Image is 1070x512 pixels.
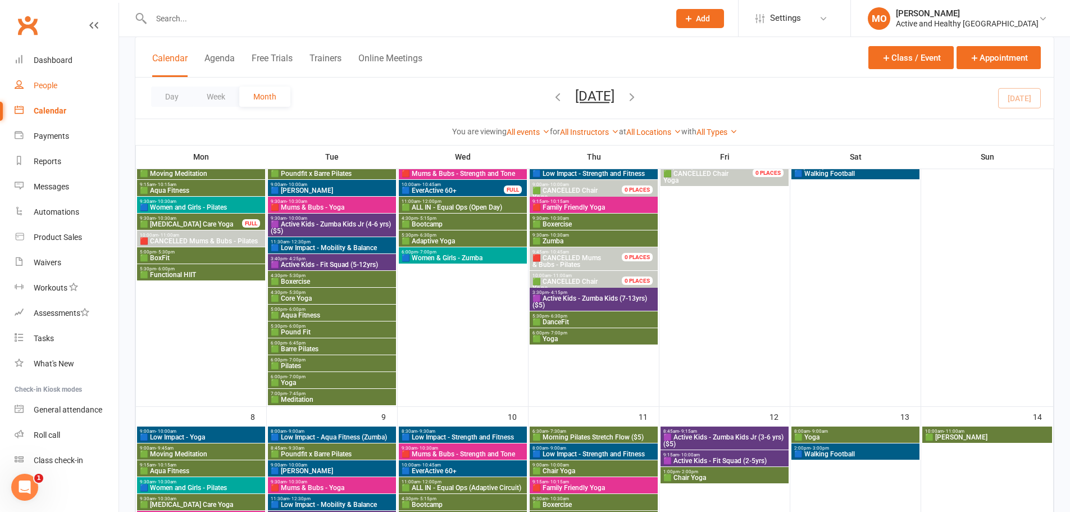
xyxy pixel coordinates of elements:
a: Assessments [15,301,119,326]
span: 5:30pm [401,233,525,238]
span: 4:30pm [401,496,525,501]
span: 🟦 Low Impact - Strength and Fitness [532,451,655,457]
span: 🟩 Poundfit x Barre Pilates [270,170,394,177]
div: Assessments [34,309,89,318]
div: FULL [242,219,260,228]
span: 9:15am [663,452,786,457]
a: Messages [15,174,119,200]
span: - 10:30am [548,233,569,238]
span: 🟩 Adaptive Yoga [401,238,525,244]
span: 🟦 EverActive 60+ [401,187,504,194]
span: - 12:00pm [420,479,441,484]
div: 8 [251,407,266,425]
th: Fri [659,145,790,169]
span: 🟪 Active Kids - Zumba Kids Jr (4-6 yrs) ($5) [270,221,394,234]
span: 9:15am [532,199,655,204]
span: 🟩 Pound Fit [270,329,394,336]
span: - 9:00am [810,429,828,434]
span: - 4:15pm [549,290,567,295]
span: 9:00am [139,429,263,434]
span: 🟪 Active Kids - Zumba Kids Jr (3-6 yrs) ($5) [663,434,786,447]
th: Mon [136,145,267,169]
span: 8:45am [663,429,786,434]
div: 9 [381,407,397,425]
div: People [34,81,57,90]
span: 🟪 Active Kids - Fit Squad (2-5yrs) [663,457,786,464]
span: - 10:45am [548,250,569,255]
div: General attendance [34,405,102,414]
th: Sun [921,145,1054,169]
span: Settings [770,6,801,31]
button: Online Meetings [358,53,422,77]
span: 9:30am [139,216,243,221]
a: Clubworx [13,11,42,39]
span: - 7:00pm [287,357,306,363]
div: Tasks [34,334,54,343]
span: 🟩 Morning Pilates Stretch Flow ($5) [532,434,655,441]
span: 3:40pm [270,256,394,261]
span: - 12:30pm [289,496,311,501]
span: Yoga [532,278,635,292]
span: - 10:30am [548,216,569,221]
a: All Types [696,128,737,137]
div: Calendar [34,106,66,115]
span: 9:30am [139,199,263,204]
span: - 10:45am [420,182,441,187]
button: Class / Event [868,46,954,69]
a: Automations [15,200,119,225]
span: 9:00am [532,182,635,187]
div: 13 [900,407,921,425]
span: 🟩 CANCELLED Chair [663,170,728,178]
strong: You are viewing [452,127,507,136]
span: - 10:30am [156,496,176,501]
span: 5:00pm [270,307,394,312]
span: 🟩 Core Yoga [270,295,394,302]
button: Calendar [152,53,188,77]
div: FULL [504,185,522,194]
span: 8:00am [794,429,917,434]
th: Thu [529,145,659,169]
span: 9:30am [139,479,263,484]
span: - 10:00am [548,182,569,187]
span: - 10:15am [156,182,176,187]
button: Trainers [309,53,342,77]
span: - 7:45pm [287,391,306,396]
button: Add [676,9,724,28]
span: 🟩 [PERSON_NAME] [925,434,1050,441]
span: - 10:30am [156,199,176,204]
span: 4:30pm [270,290,394,295]
span: 6:00pm [270,357,394,363]
strong: for [550,127,560,136]
span: 🟩 Poundfit x Barre Pilates [270,451,394,457]
div: Waivers [34,258,61,267]
a: All Locations [626,128,681,137]
div: Automations [34,207,79,216]
span: 9:00am [139,446,263,451]
span: - 10:45am [420,463,441,468]
span: 9:15am [532,479,655,484]
a: People [15,73,119,98]
button: Free Trials [252,53,293,77]
button: Appointment [957,46,1041,69]
span: 🟩 Bootcamp [401,501,525,508]
div: 10 [508,407,528,425]
span: 🟩 Yoga [794,434,917,441]
span: - 11:00am [158,233,179,238]
span: 🟥 Family Friendly Yoga [532,204,655,211]
span: 6:30am [532,429,655,434]
a: Roll call [15,423,119,448]
a: What's New [15,351,119,377]
span: 🟩 Chair Yoga [663,474,786,481]
div: 0 PLACES [753,169,784,177]
span: - 10:00am [156,429,176,434]
div: Class check-in [34,456,83,465]
span: 🟩 Moving Meditation [139,451,263,457]
span: 11:30am [270,496,394,501]
span: 🟦 Walking Football [794,170,917,177]
span: 🟥 CANCELLED Mums & Bubs - Pilates [139,238,263,244]
span: 🟦 Women and Girls - Pilates [139,484,263,491]
span: 🟩 Pilates [270,363,394,369]
a: Calendar [15,98,119,124]
span: - 4:25pm [287,256,306,261]
span: 2:00pm [794,446,917,451]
